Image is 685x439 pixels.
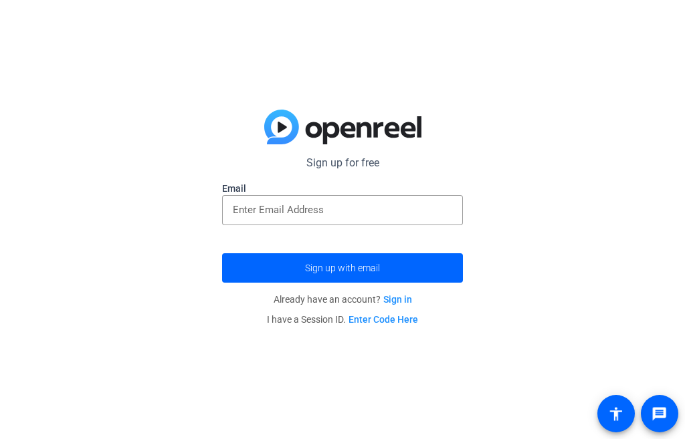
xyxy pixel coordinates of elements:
mat-icon: message [652,406,668,422]
input: Enter Email Address [233,202,452,218]
span: I have a Session ID. [267,314,418,325]
a: Sign in [383,294,412,305]
mat-icon: accessibility [608,406,624,422]
label: Email [222,182,463,195]
img: blue-gradient.svg [264,110,421,144]
a: Enter Code Here [349,314,418,325]
button: Sign up with email [222,253,463,283]
p: Sign up for free [222,155,463,171]
span: Already have an account? [274,294,412,305]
